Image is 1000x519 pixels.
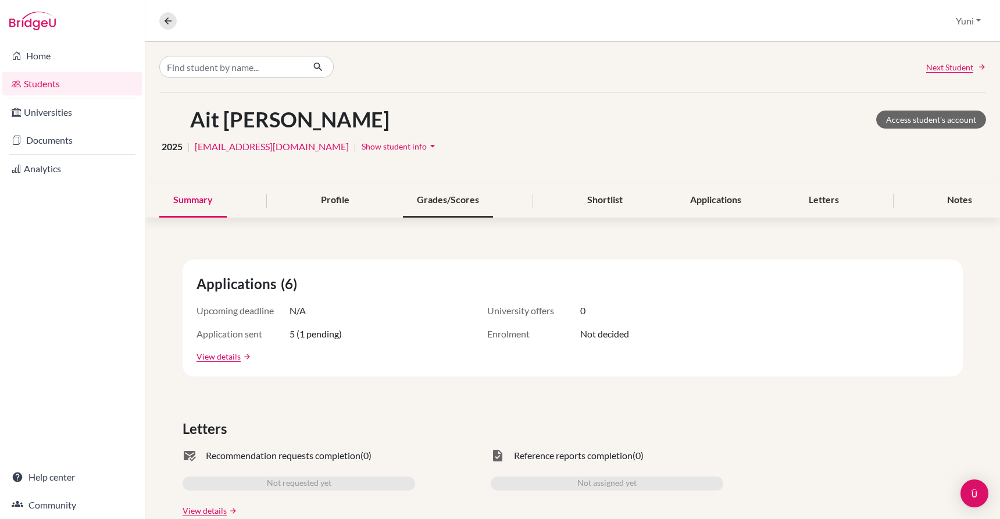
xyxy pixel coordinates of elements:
[2,157,142,180] a: Analytics
[187,140,190,154] span: |
[9,12,56,30] img: Bridge-U
[487,327,580,341] span: Enrolment
[403,183,493,218] div: Grades/Scores
[580,327,629,341] span: Not decided
[926,61,986,73] a: Next Student
[197,304,290,318] span: Upcoming deadline
[580,304,585,318] span: 0
[360,449,372,463] span: (0)
[2,44,142,67] a: Home
[362,141,427,151] span: Show student info
[159,56,303,78] input: Find student by name...
[514,449,633,463] span: Reference reports completion
[195,140,349,154] a: [EMAIL_ADDRESS][DOMAIN_NAME]
[353,140,356,154] span: |
[876,111,986,129] a: Access student's account
[633,449,644,463] span: (0)
[960,479,988,507] div: Open Intercom Messenger
[795,183,853,218] div: Letters
[267,477,331,490] span: Not requested yet
[491,449,505,463] span: task
[2,129,142,152] a: Documents
[159,183,227,218] div: Summary
[487,304,580,318] span: University offers
[573,183,637,218] div: Shortlist
[290,327,342,341] span: 5 (1 pending)
[162,140,183,154] span: 2025
[183,449,197,463] span: mark_email_read
[159,106,185,133] img: Sara Ait talebe ali's avatar
[427,140,438,152] i: arrow_drop_down
[183,504,227,517] a: View details
[676,183,755,218] div: Applications
[2,72,142,95] a: Students
[951,10,986,32] button: Yuni
[577,477,637,490] span: Not assigned yet
[307,183,363,218] div: Profile
[281,273,302,294] span: (6)
[197,327,290,341] span: Application sent
[227,507,237,515] a: arrow_forward
[206,449,360,463] span: Recommendation requests completion
[2,493,142,517] a: Community
[361,137,439,155] button: Show student infoarrow_drop_down
[2,465,142,489] a: Help center
[933,183,986,218] div: Notes
[241,353,251,361] a: arrow_forward
[190,107,390,132] h1: Ait [PERSON_NAME]
[926,61,973,73] span: Next Student
[2,101,142,124] a: Universities
[183,418,231,439] span: Letters
[197,273,281,294] span: Applications
[290,304,306,318] span: N/A
[197,350,241,362] a: View details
